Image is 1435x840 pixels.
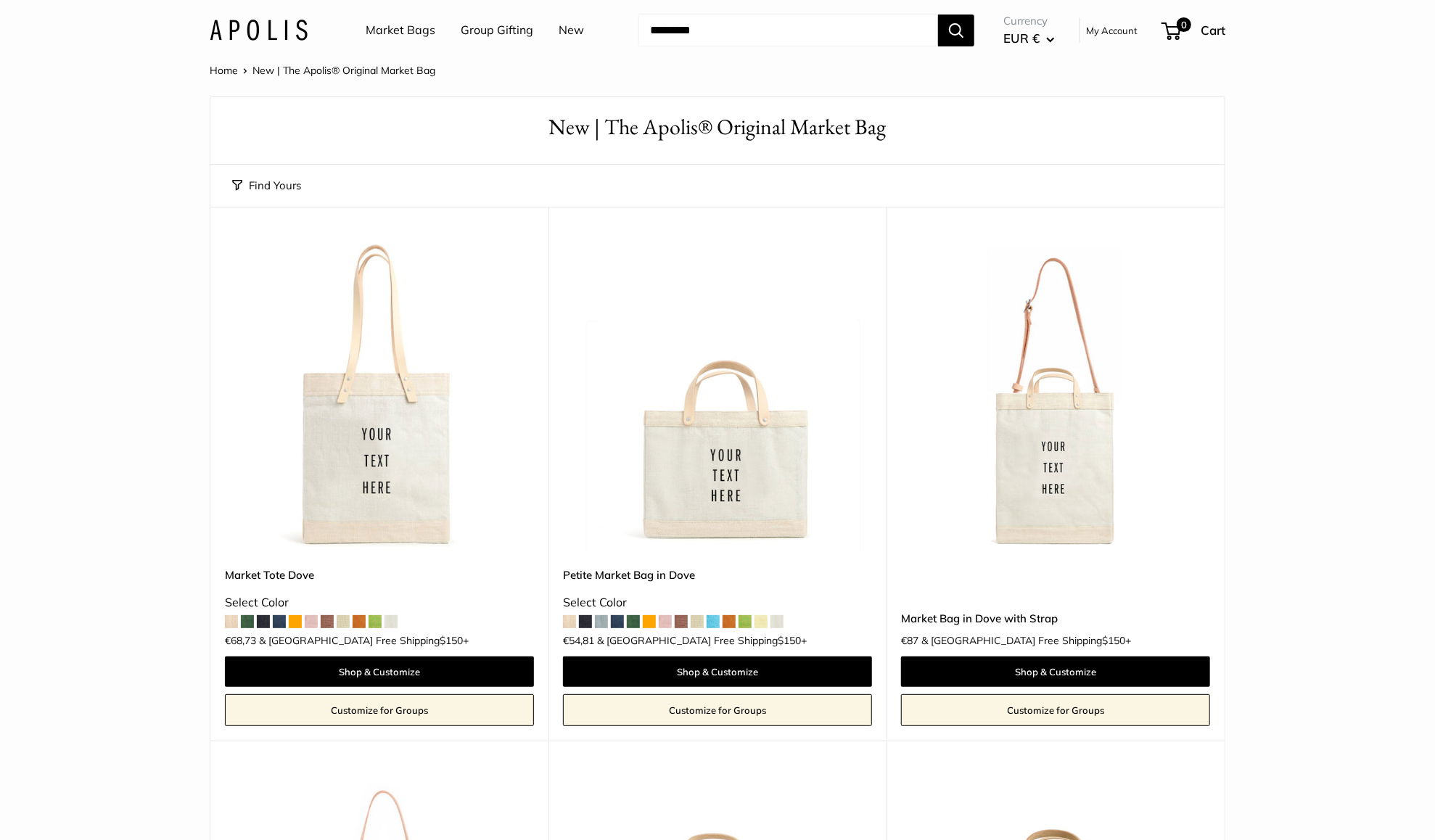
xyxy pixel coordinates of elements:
[252,64,435,77] span: New | The Apolis® Original Market Bag
[563,635,594,646] span: €54,81
[259,635,469,646] span: & [GEOGRAPHIC_DATA] Free Shipping +
[210,20,308,41] img: Apolis
[901,243,1210,552] img: Market Bag in Dove with Strap
[563,243,872,552] img: Petite Market Bag in Dove
[225,694,534,726] a: Customize for Groups
[563,656,872,687] a: Shop & Customize
[225,592,534,614] div: Select Color
[901,694,1210,726] a: Customize for Groups
[1003,11,1055,31] span: Currency
[563,592,872,614] div: Select Color
[1003,27,1055,50] button: EUR €
[901,635,918,646] span: €87
[232,112,1203,143] h1: New | The Apolis® Original Market Bag
[461,20,533,41] a: Group Gifting
[210,61,435,80] nav: Breadcrumb
[225,567,534,583] a: Market Tote Dove
[225,243,534,552] a: Market Tote DoveMarket Tote Dove
[638,15,938,46] input: Search...
[901,610,1210,627] a: Market Bag in Dove with Strap
[1163,19,1225,42] a: 0 Cart
[1086,22,1138,39] a: My Account
[1003,30,1040,46] span: EUR €
[563,567,872,583] a: Petite Market Bag in Dove
[559,20,584,41] a: New
[563,694,872,726] a: Customize for Groups
[210,64,238,77] a: Home
[1177,17,1191,32] span: 0
[938,15,974,46] button: Search
[597,635,807,646] span: & [GEOGRAPHIC_DATA] Free Shipping +
[778,634,801,647] span: $150
[1102,634,1125,647] span: $150
[921,635,1131,646] span: & [GEOGRAPHIC_DATA] Free Shipping +
[232,176,301,196] button: Find Yours
[1201,22,1225,38] span: Cart
[225,635,256,646] span: €68,73
[225,243,534,552] img: Market Tote Dove
[901,243,1210,552] a: Market Bag in Dove with StrapMarket Bag in Dove with Strap
[366,20,435,41] a: Market Bags
[225,656,534,687] a: Shop & Customize
[440,634,463,647] span: $150
[901,656,1210,687] a: Shop & Customize
[563,243,872,552] a: Petite Market Bag in DovePetite Market Bag in Dove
